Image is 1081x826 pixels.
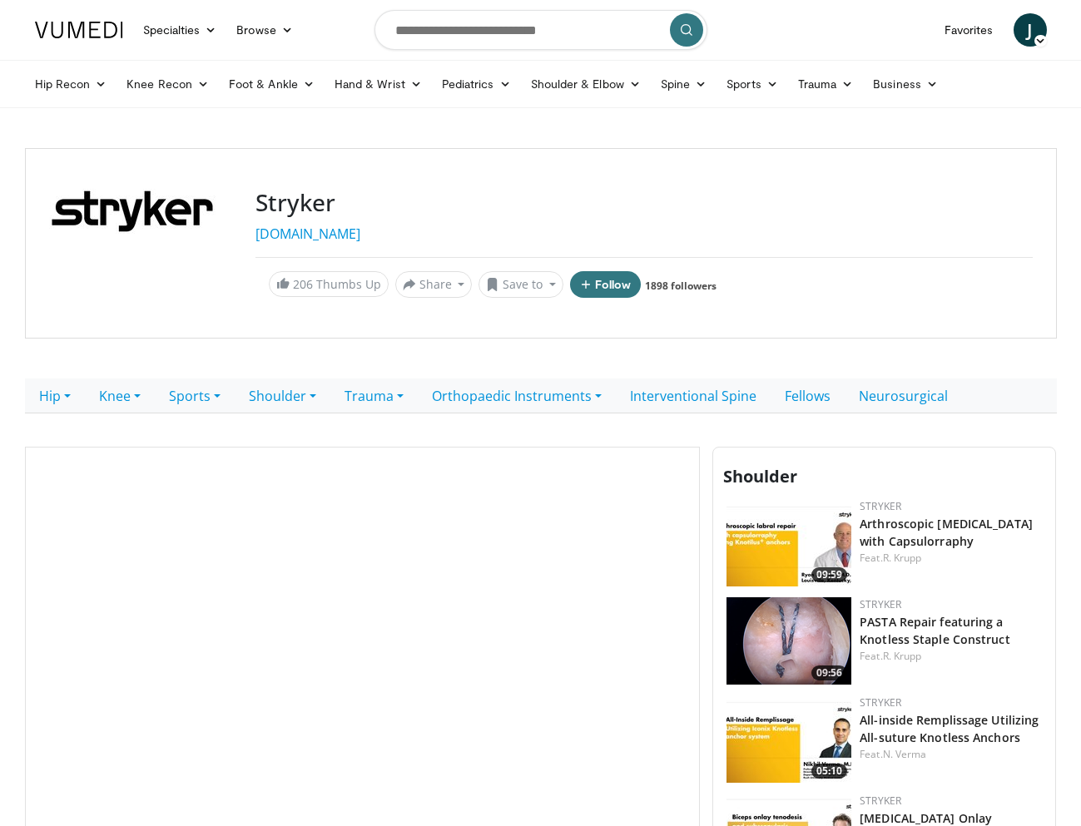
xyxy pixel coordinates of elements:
a: Knee [85,378,155,413]
a: Spine [651,67,717,101]
input: Search topics, interventions [374,10,707,50]
a: Sports [717,67,788,101]
a: Stryker [860,695,901,710]
a: Stryker [860,794,901,808]
div: Feat. [860,747,1042,762]
div: Feat. [860,649,1042,664]
a: [DOMAIN_NAME] [255,225,360,243]
img: c8a3b2cc-5bd4-4878-862c-e86fdf4d853b.150x105_q85_crop-smart_upscale.jpg [726,499,851,586]
a: Browse [226,13,303,47]
a: Shoulder [235,378,330,413]
img: 84acc7eb-cb93-455a-a344-5c35427a46c1.png.150x105_q85_crop-smart_upscale.png [726,597,851,685]
span: 206 [293,276,313,292]
a: 09:59 [726,499,851,586]
a: N. Verma [883,747,927,761]
a: Hand & Wrist [325,67,432,101]
a: Sports [155,378,235,413]
a: Hip [25,378,85,413]
a: Interventional Spine [616,378,771,413]
a: Trauma [788,67,864,101]
a: Arthroscopic [MEDICAL_DATA] with Capsulorraphy [860,516,1033,549]
div: Feat. [860,551,1042,566]
button: Share [395,271,473,298]
a: R. Krupp [883,551,922,565]
button: Follow [570,271,642,298]
a: All-inside Remplissage Utilizing All-suture Knotless Anchors [860,712,1039,745]
a: Pediatrics [432,67,521,101]
a: 1898 followers [645,279,717,293]
a: PASTA Repair featuring a Knotless Staple Construct [860,614,1010,647]
img: VuMedi Logo [35,22,123,38]
a: Hip Recon [25,67,117,101]
h3: Stryker [255,189,1033,217]
button: Save to [479,271,563,298]
a: Stryker [860,597,901,611]
a: Fellows [771,378,845,413]
a: Specialties [133,13,227,47]
img: 0dbaa052-54c8-49be-8279-c70a6c51c0f9.150x105_q85_crop-smart_upscale.jpg [726,695,851,783]
a: 206 Thumbs Up [269,271,389,297]
a: Neurosurgical [845,378,962,413]
a: R. Krupp [883,649,922,663]
a: Orthopaedic Instruments [418,378,616,413]
a: Knee Recon [117,67,219,101]
a: 09:56 [726,597,851,685]
a: J [1014,13,1047,47]
span: 09:59 [811,567,847,582]
span: 05:10 [811,764,847,779]
span: 09:56 [811,665,847,680]
a: 05:10 [726,695,851,783]
a: Stryker [860,499,901,513]
a: Shoulder & Elbow [521,67,651,101]
a: Favorites [935,13,1004,47]
a: Business [863,67,948,101]
a: Foot & Ankle [219,67,325,101]
span: Shoulder [723,465,797,487]
a: Trauma [330,378,418,413]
